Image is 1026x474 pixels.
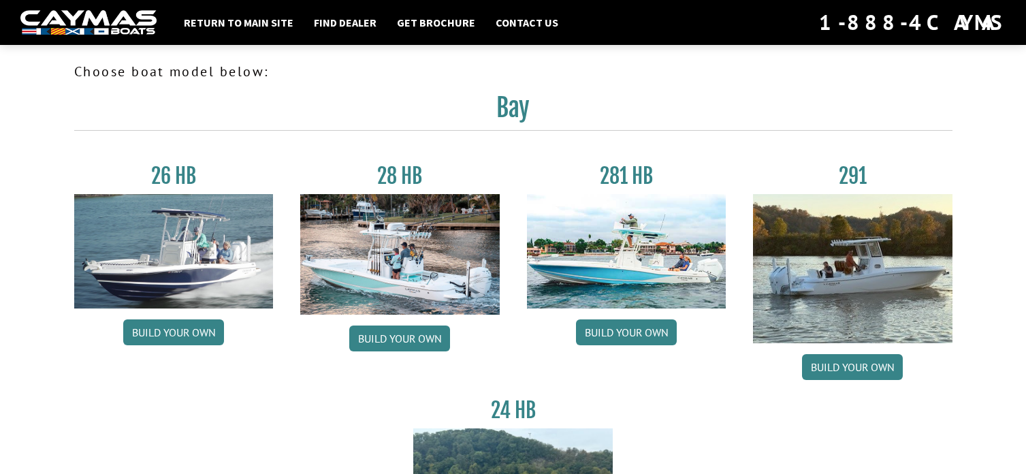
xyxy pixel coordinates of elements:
a: Get Brochure [390,14,482,31]
h2: Bay [74,93,952,131]
img: white-logo-c9c8dbefe5ff5ceceb0f0178aa75bf4bb51f6bca0971e226c86eb53dfe498488.png [20,10,157,35]
img: 28-hb-twin.jpg [527,194,726,309]
a: Find Dealer [307,14,383,31]
a: Build your own [123,319,224,345]
a: Contact Us [489,14,565,31]
a: Build your own [802,354,903,380]
a: Return to main site [177,14,300,31]
div: 1-888-4CAYMAS [819,7,1006,37]
p: Choose boat model below: [74,61,952,82]
h3: 281 HB [527,163,726,189]
a: Build your own [349,326,450,351]
img: 291_Thumbnail.jpg [753,194,952,343]
h3: 28 HB [300,163,500,189]
img: 26_new_photo_resized.jpg [74,194,274,309]
img: 28_hb_thumbnail_for_caymas_connect.jpg [300,194,500,315]
a: Build your own [576,319,677,345]
h3: 26 HB [74,163,274,189]
h3: 291 [753,163,952,189]
h3: 24 HB [413,398,613,423]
